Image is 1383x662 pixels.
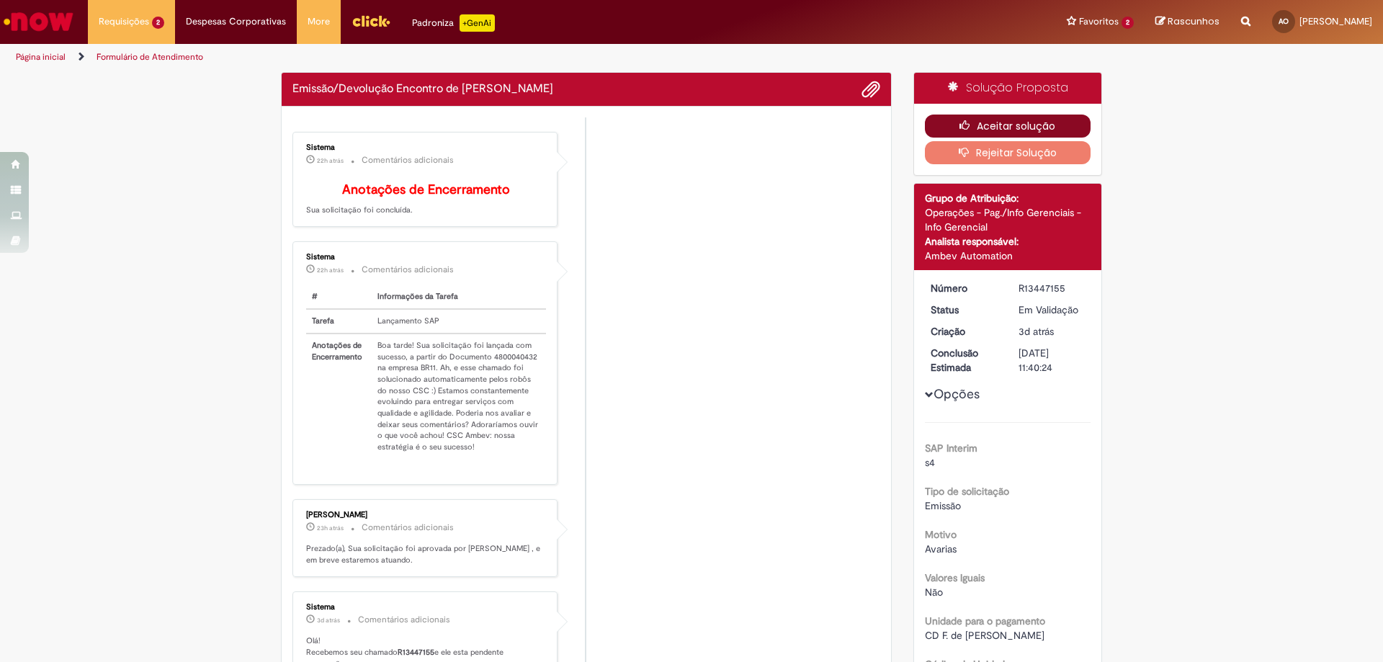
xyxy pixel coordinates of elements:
small: Comentários adicionais [358,614,450,626]
span: Não [925,586,943,599]
button: Aceitar solução [925,115,1091,138]
dt: Criação [920,324,1008,339]
span: Requisições [99,14,149,29]
div: [DATE] 11:40:24 [1019,346,1086,375]
div: Operações - Pag./Info Gerenciais - Info Gerencial [925,205,1091,234]
span: CD F. de [PERSON_NAME] [925,629,1044,642]
img: ServiceNow [1,7,76,36]
button: Adicionar anexos [861,80,880,99]
td: Boa tarde! Sua solicitação foi lançada com sucesso, a partir do Documento 4800040432 na empresa B... [372,334,546,459]
img: click_logo_yellow_360x200.png [352,10,390,32]
div: [PERSON_NAME] [306,511,546,519]
th: Anotações de Encerramento [306,334,372,459]
b: SAP Interim [925,442,977,455]
b: Motivo [925,528,957,541]
th: # [306,285,372,309]
time: 27/08/2025 15:11:43 [317,524,344,532]
b: Unidade para o pagamento [925,614,1045,627]
time: 26/08/2025 11:25:18 [317,616,340,625]
b: R13447155 [398,647,434,658]
div: Solução Proposta [914,73,1102,104]
div: Analista responsável: [925,234,1091,249]
th: Tarefa [306,309,372,334]
p: Prezado(a), Sua solicitação foi aprovada por [PERSON_NAME] , e em breve estaremos atuando. [306,543,546,565]
time: 27/08/2025 15:40:40 [317,266,344,274]
span: More [308,14,330,29]
th: Informações da Tarefa [372,285,546,309]
b: Tipo de solicitação [925,485,1009,498]
span: Avarias [925,542,957,555]
span: [PERSON_NAME] [1299,15,1372,27]
span: 2 [1122,17,1134,29]
div: Sistema [306,253,546,261]
small: Comentários adicionais [362,264,454,276]
span: Favoritos [1079,14,1119,29]
div: R13447155 [1019,281,1086,295]
span: s4 [925,456,935,469]
div: Grupo de Atribuição: [925,191,1091,205]
div: Sistema [306,603,546,612]
span: 3d atrás [1019,325,1054,338]
b: Valores Iguais [925,571,985,584]
p: +GenAi [460,14,495,32]
small: Comentários adicionais [362,522,454,534]
p: Sua solicitação foi concluída. [306,183,546,216]
td: Lançamento SAP [372,309,546,334]
span: Rascunhos [1168,14,1219,28]
h2: Emissão/Devolução Encontro de Contas Fornecedor Histórico de tíquete [292,83,553,96]
div: Ambev Automation [925,249,1091,263]
span: Emissão [925,499,961,512]
dt: Status [920,303,1008,317]
span: 2 [152,17,164,29]
ul: Trilhas de página [11,44,911,71]
span: 22h atrás [317,156,344,165]
div: Em Validação [1019,303,1086,317]
dt: Número [920,281,1008,295]
a: Rascunhos [1155,15,1219,29]
span: 23h atrás [317,524,344,532]
dt: Conclusão Estimada [920,346,1008,375]
span: Despesas Corporativas [186,14,286,29]
div: Sistema [306,143,546,152]
time: 27/08/2025 15:40:42 [317,156,344,165]
span: AO [1279,17,1289,26]
a: Página inicial [16,51,66,63]
div: Padroniza [412,14,495,32]
span: 22h atrás [317,266,344,274]
button: Rejeitar Solução [925,141,1091,164]
b: Anotações de Encerramento [342,182,510,198]
time: 26/08/2025 09:53:44 [1019,325,1054,338]
div: 26/08/2025 09:53:44 [1019,324,1086,339]
span: 3d atrás [317,616,340,625]
small: Comentários adicionais [362,154,454,166]
a: Formulário de Atendimento [97,51,203,63]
